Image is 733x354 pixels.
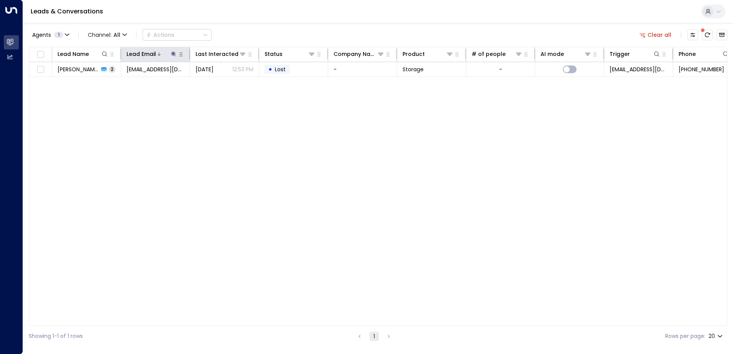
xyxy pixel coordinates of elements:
[334,49,377,59] div: Company Name
[370,332,379,341] button: page 1
[610,49,661,59] div: Trigger
[29,332,83,340] div: Showing 1-1 of 1 rows
[275,66,286,73] span: Lost
[143,29,212,41] button: Actions
[541,49,564,59] div: AI mode
[31,7,103,16] a: Leads & Conversations
[196,66,214,73] span: Jul 25, 2025
[499,66,502,73] div: -
[702,29,713,40] span: There are new threads available. Refresh the grid to view the latest updates.
[54,32,63,38] span: 1
[36,65,45,74] span: Toggle select row
[472,49,506,59] div: # of people
[665,332,705,340] label: Rows per page:
[334,49,385,59] div: Company Name
[58,49,108,59] div: Lead Name
[265,49,283,59] div: Status
[29,29,72,40] button: Agents1
[355,331,394,341] nav: pagination navigation
[196,49,238,59] div: Last Interacted
[610,49,630,59] div: Trigger
[232,66,253,73] p: 12:53 PM
[127,49,177,59] div: Lead Email
[679,66,724,73] span: +447956833903
[127,66,184,73] span: timlondon@gmail.com
[403,49,454,59] div: Product
[268,63,272,76] div: •
[58,66,99,73] span: Tim Dourado
[58,49,89,59] div: Lead Name
[328,62,397,77] td: -
[636,29,675,40] button: Clear all
[679,49,696,59] div: Phone
[113,32,120,38] span: All
[403,49,425,59] div: Product
[717,29,727,40] button: Archived Leads
[679,49,730,59] div: Phone
[403,66,424,73] span: Storage
[109,66,115,72] span: 2
[541,49,592,59] div: AI mode
[708,331,724,342] div: 20
[143,29,212,41] div: Button group with a nested menu
[196,49,247,59] div: Last Interacted
[687,29,698,40] button: Customize
[610,66,667,73] span: leads@space-station.co.uk
[146,31,174,38] div: Actions
[265,49,316,59] div: Status
[32,32,51,38] span: Agents
[472,49,523,59] div: # of people
[127,49,156,59] div: Lead Email
[36,50,45,59] span: Toggle select all
[85,29,130,40] span: Channel:
[85,29,130,40] button: Channel:All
